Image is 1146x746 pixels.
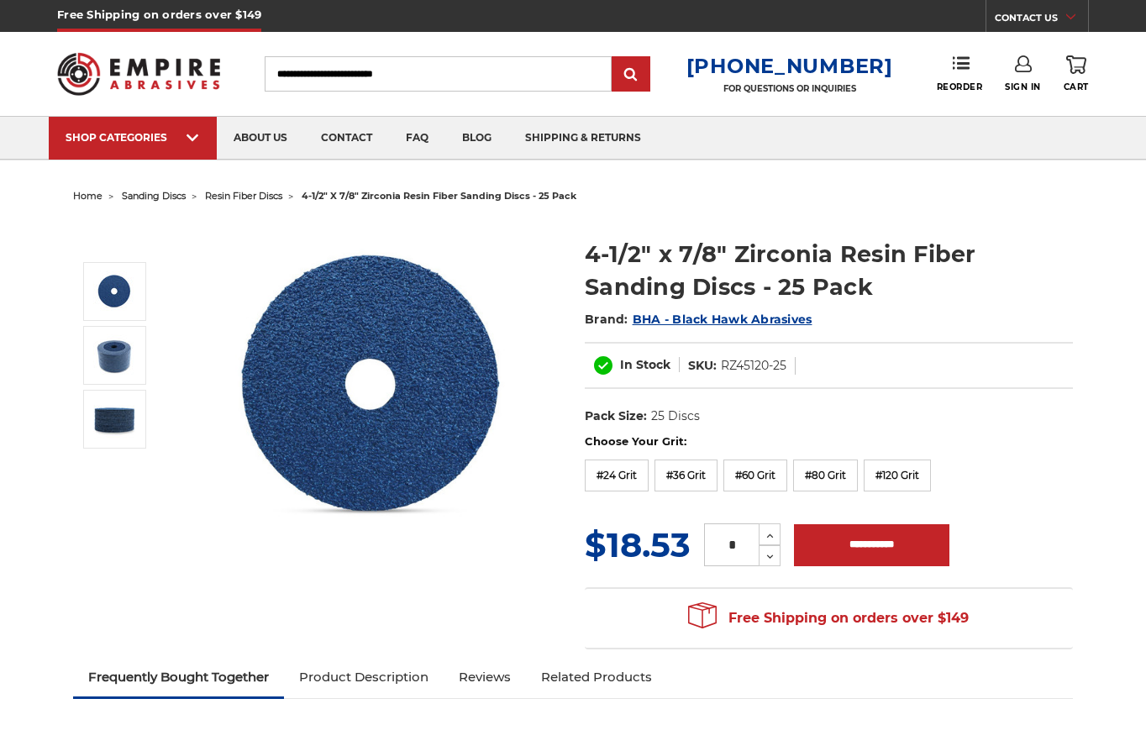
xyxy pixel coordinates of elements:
a: Reorder [937,55,983,92]
a: BHA - Black Hawk Abrasives [633,312,812,327]
a: Product Description [284,659,444,696]
h1: 4-1/2" x 7/8" Zirconia Resin Fiber Sanding Discs - 25 Pack [585,238,1073,303]
div: SHOP CATEGORIES [66,131,200,144]
a: shipping & returns [508,117,658,160]
a: [PHONE_NUMBER] [686,54,893,78]
a: Reviews [444,659,526,696]
a: home [73,190,103,202]
a: Related Products [526,659,667,696]
label: Choose Your Grit: [585,433,1073,450]
img: 4.5" zirconia resin fiber discs [93,398,135,440]
a: resin fiber discs [205,190,282,202]
a: about us [217,117,304,160]
span: Cart [1064,81,1089,92]
span: Sign In [1005,81,1041,92]
a: contact [304,117,389,160]
span: Reorder [937,81,983,92]
span: 4-1/2" x 7/8" zirconia resin fiber sanding discs - 25 pack [302,190,576,202]
dt: Pack Size: [585,407,647,425]
img: Empire Abrasives [57,42,220,106]
dt: SKU: [688,357,717,375]
p: FOR QUESTIONS OR INQUIRIES [686,83,893,94]
span: In Stock [620,357,670,372]
a: sanding discs [122,190,186,202]
img: 4-1/2" zirc resin fiber disc [203,220,539,554]
img: 4.5 inch zirconia resin fiber discs [93,334,135,376]
input: Submit [614,58,648,92]
a: CONTACT US [995,8,1088,32]
a: faq [389,117,445,160]
dd: RZ45120-25 [721,357,786,375]
span: $18.53 [585,524,691,565]
a: blog [445,117,508,160]
img: 4-1/2" zirc resin fiber disc [93,271,135,313]
span: Brand: [585,312,628,327]
a: Frequently Bought Together [73,659,284,696]
dd: 25 Discs [651,407,700,425]
span: Free Shipping on orders over $149 [688,602,969,635]
a: Cart [1064,55,1089,92]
